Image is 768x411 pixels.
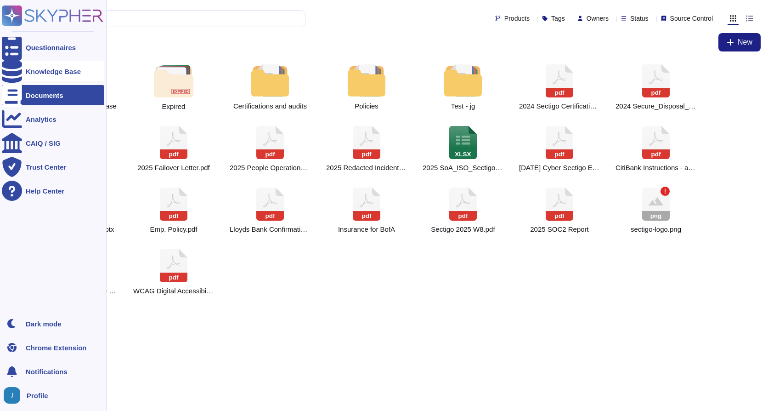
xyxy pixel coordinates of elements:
[2,157,104,177] a: Trust Center
[2,85,104,105] a: Documents
[2,133,104,153] a: CAIQ / SIG
[423,164,503,172] span: 2025 SoA_ISO_Sectigo.xlsx
[551,15,565,22] span: Tags
[26,92,63,99] div: Documents
[2,181,104,201] a: Help Center
[2,37,104,57] a: Questionnaires
[338,225,395,234] span: Sectigo - Policy Summary_Redacted.pdf
[154,65,193,97] img: folder
[233,102,307,110] span: Certifications and audits
[137,164,210,172] span: 2025 Failover Letter.pdf
[631,225,681,234] span: sectigo-logo.png
[616,102,696,110] span: 2024 Secure_Disposal_Policy_Redacted.pdf
[355,102,378,110] span: Policies
[519,164,600,172] span: 2025-03-13 Cyber Sectigo Evidence Only Cyber COI.pdf
[504,15,530,22] span: Products
[738,39,752,46] span: New
[530,225,589,234] span: Sectigo Limited 2025.03.31 SOC 2 Type 2 Report EV Final SECURED.pdf
[27,392,48,399] span: Profile
[718,33,761,51] button: New
[630,15,649,22] span: Status
[2,337,104,358] a: Chrome Extension
[26,188,64,194] div: Help Center
[2,385,27,405] button: user
[451,102,475,110] span: Test - jg
[230,225,311,234] span: Lloyds Bank Confirmation.pdf
[26,116,56,123] div: Analytics
[230,164,311,172] span: 2025 People Operations Background Check Security Redacted.pdf
[26,44,76,51] div: Questionnaires
[26,368,68,375] span: Notifications
[36,11,305,27] input: Search by keywords
[2,109,104,129] a: Analytics
[670,15,713,22] span: Source Control
[616,164,696,172] span: CitiBank Instructions - acct x2321 (04.28.25).pdf
[26,344,87,351] div: Chrome Extension
[4,387,20,404] img: user
[162,103,186,110] span: Expired
[2,61,104,81] a: Knowledge Base
[519,102,600,110] span: 2024 Sectigo Certification Practice Statement.pdf
[26,140,61,147] div: CAIQ / SIG
[26,164,66,171] div: Trust Center
[150,225,197,234] span: Emp. Policy.pdf
[431,225,495,234] span: Sectigo 2025 W8.pdf
[587,15,609,22] span: Owners
[133,287,214,295] span: WCAG Digital Accessibility Enhancements.pdf
[26,320,62,327] div: Dark mode
[26,68,81,75] div: Knowledge Base
[326,164,407,172] span: 2025 Redacted Incident_Management_Procedure.pdf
